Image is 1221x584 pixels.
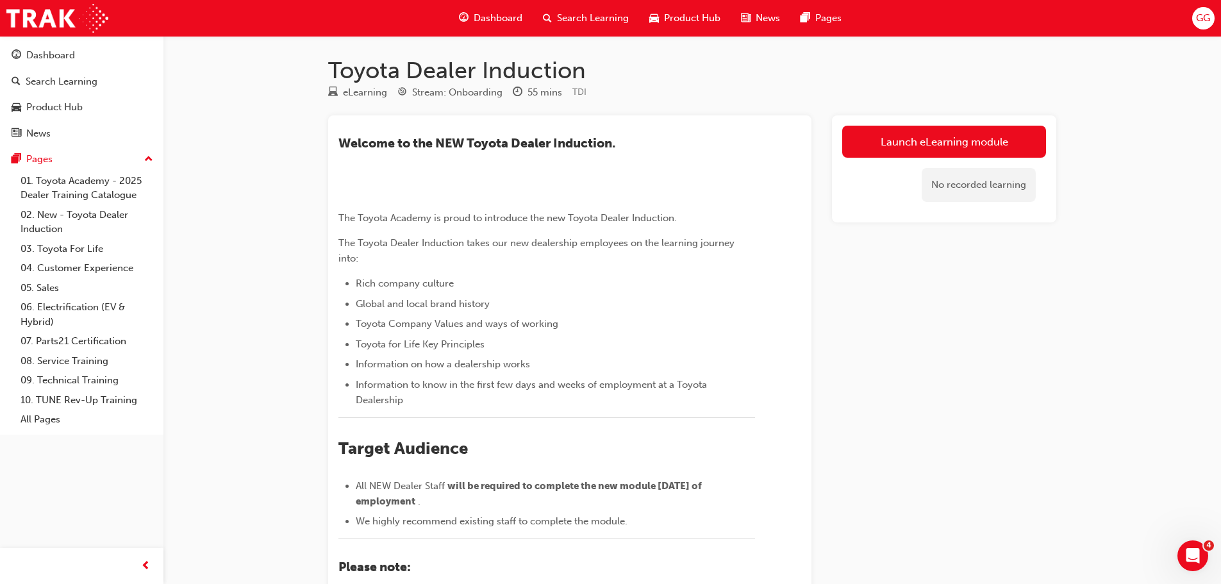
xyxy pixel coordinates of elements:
div: Search Learning [26,74,97,89]
span: All NEW Dealer Staff [356,480,445,492]
span: news-icon [741,10,751,26]
div: Product Hub [26,100,83,115]
div: eLearning [343,85,387,100]
span: Learning resource code [572,87,586,97]
span: guage-icon [12,50,21,62]
button: DashboardSearch LearningProduct HubNews [5,41,158,147]
button: Pages [5,147,158,171]
div: Dashboard [26,48,75,63]
span: Rich company culture [356,278,454,289]
div: No recorded learning [922,168,1036,202]
span: prev-icon [141,558,151,574]
a: Search Learning [5,70,158,94]
a: news-iconNews [731,5,790,31]
span: up-icon [144,151,153,168]
span: pages-icon [12,154,21,165]
span: The Toyota Academy is proud to introduce the new Toyota Dealer Induction. [338,212,677,224]
span: We highly recommend existing staff to complete the module. [356,515,627,527]
span: car-icon [649,10,659,26]
a: Launch eLearning module [842,126,1046,158]
span: pages-icon [801,10,810,26]
a: 07. Parts21 Certification [15,331,158,351]
img: Trak [6,4,108,33]
iframe: Intercom live chat [1177,540,1208,571]
span: learningResourceType_ELEARNING-icon [328,87,338,99]
button: GG [1192,7,1215,29]
a: car-iconProduct Hub [639,5,731,31]
span: Toyota for Life Key Principles [356,338,485,350]
span: ​Welcome to the NEW Toyota Dealer Induction. [338,136,615,151]
a: 08. Service Training [15,351,158,371]
div: News [26,126,51,141]
a: pages-iconPages [790,5,852,31]
h1: Toyota Dealer Induction [328,56,1056,85]
span: Search Learning [557,11,629,26]
a: 03. Toyota For Life [15,239,158,259]
a: 09. Technical Training [15,371,158,390]
span: Toyota Company Values and ways of working [356,318,558,330]
div: Stream [397,85,503,101]
span: Dashboard [474,11,522,26]
span: clock-icon [513,87,522,99]
span: will be required to complete the new module [DATE] of employment [356,480,704,507]
div: Duration [513,85,562,101]
a: 01. Toyota Academy - 2025 Dealer Training Catalogue [15,171,158,205]
a: News [5,122,158,146]
span: Pages [815,11,842,26]
span: news-icon [12,128,21,140]
span: 4 [1204,540,1214,551]
span: target-icon [397,87,407,99]
span: Product Hub [664,11,720,26]
span: guage-icon [459,10,469,26]
div: 55 mins [527,85,562,100]
a: 06. Electrification (EV & Hybrid) [15,297,158,331]
span: The Toyota Dealer Induction takes our new dealership employees on the learning journey into: [338,237,737,264]
span: . [418,496,420,507]
span: Global and local brand history [356,298,490,310]
a: guage-iconDashboard [449,5,533,31]
span: Information on how a dealership works [356,358,530,370]
a: All Pages [15,410,158,430]
a: Product Hub [5,96,158,119]
span: search-icon [543,10,552,26]
a: 05. Sales [15,278,158,298]
span: search-icon [12,76,21,88]
span: car-icon [12,102,21,113]
span: Information to know in the first few days and weeks of employment at a Toyota Dealership [356,379,710,406]
a: 10. TUNE Rev-Up Training [15,390,158,410]
span: GG [1196,11,1210,26]
a: 02. New - Toyota Dealer Induction [15,205,158,239]
span: Target Audience [338,438,468,458]
span: Please note: [338,560,411,574]
a: search-iconSearch Learning [533,5,639,31]
div: Pages [26,152,53,167]
div: Stream: Onboarding [412,85,503,100]
span: News [756,11,780,26]
a: Dashboard [5,44,158,67]
div: Type [328,85,387,101]
a: 04. Customer Experience [15,258,158,278]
